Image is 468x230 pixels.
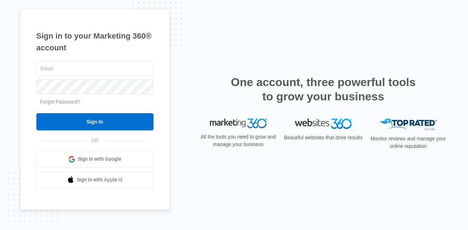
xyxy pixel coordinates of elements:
p: All the tools you need to grow and manage your business [198,133,278,148]
a: Sign in with Google [36,151,154,168]
span: OR [86,137,104,144]
img: Websites 360 [295,119,352,129]
input: Sign In [36,113,154,130]
h2: One account, three powerful tools to grow your business [229,75,418,104]
span: Sign in with Google [78,155,121,163]
p: Beautiful websites that drive results [283,134,363,141]
a: Sign in with Apple Id [36,171,154,189]
h1: Sign in to your Marketing 360® account [36,30,154,54]
span: Sign in with Apple Id [77,176,122,184]
p: Monitor reviews and manage your online reputation [368,135,448,150]
img: Marketing 360 [210,119,267,129]
input: Email [36,61,154,76]
img: Top Rated Local [380,119,437,130]
a: Forgot Password? [40,99,81,105]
